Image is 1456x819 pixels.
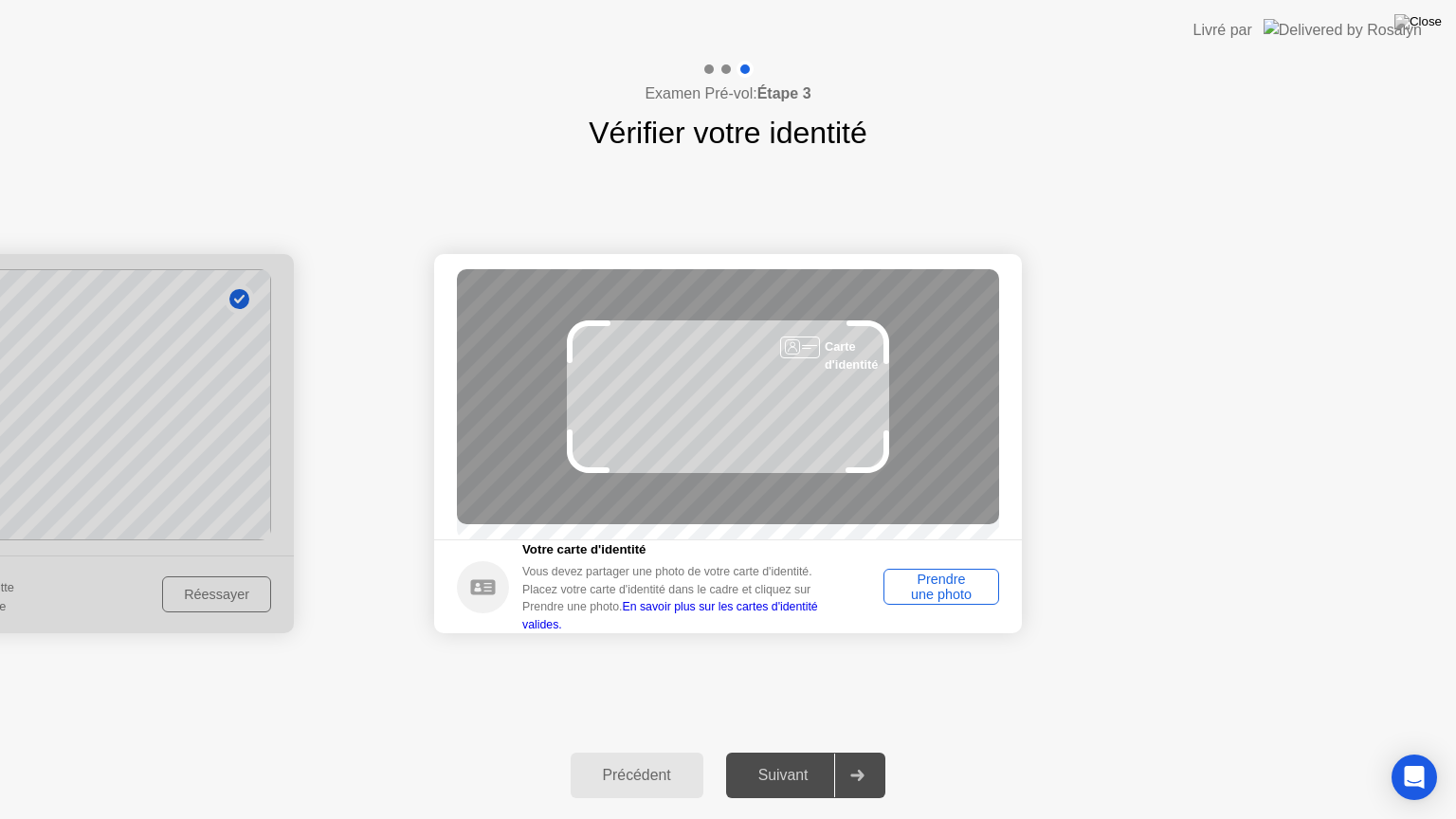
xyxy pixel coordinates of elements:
img: Delivered by Rosalyn [1264,19,1422,41]
b: Étape 3 [757,85,811,101]
div: Carte d'identité [825,337,889,373]
div: Prendre une photo [890,572,992,602]
a: En savoir plus sur les cartes d'identité valides. [522,600,818,630]
button: Prendre une photo [883,569,999,605]
h1: Vérifier votre identité [589,110,866,155]
h5: Votre carte d'identité [522,540,841,559]
div: Open Intercom Messenger [1392,755,1437,800]
button: Suivant [726,753,886,798]
div: Précédent [576,767,698,784]
div: Vous devez partager une photo de votre carte d'identité. Placez votre carte d'identité dans le ca... [522,563,841,633]
h4: Examen Pré-vol: [645,82,810,105]
div: Suivant [732,767,835,784]
button: Précédent [571,753,703,798]
div: Livré par [1193,19,1252,42]
img: Close [1394,14,1442,29]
